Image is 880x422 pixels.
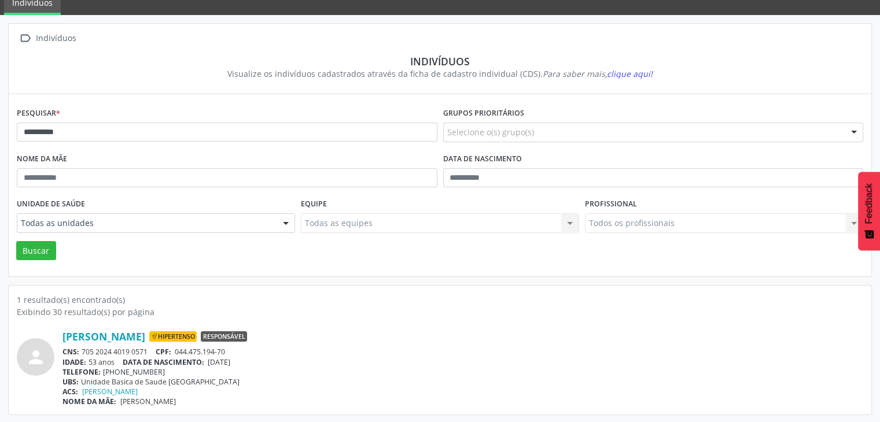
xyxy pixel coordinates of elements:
[17,294,863,306] div: 1 resultado(s) encontrado(s)
[301,195,327,213] label: Equipe
[62,347,863,357] div: 705 2024 4019 0571
[443,150,522,168] label: Data de nascimento
[62,367,863,377] div: [PHONE_NUMBER]
[201,331,247,342] span: Responsável
[17,195,85,213] label: Unidade de saúde
[17,30,34,47] i: 
[62,377,863,387] div: Unidade Basica de Saude [GEOGRAPHIC_DATA]
[62,377,79,387] span: UBS:
[62,357,863,367] div: 53 anos
[25,347,46,368] i: person
[17,306,863,318] div: Exibindo 30 resultado(s) por página
[82,387,138,397] a: [PERSON_NAME]
[17,150,67,168] label: Nome da mãe
[62,367,101,377] span: TELEFONE:
[858,172,880,250] button: Feedback - Mostrar pesquisa
[62,397,116,406] span: NOME DA MÃE:
[208,357,230,367] span: [DATE]
[443,105,524,123] label: Grupos prioritários
[149,331,197,342] span: Hipertenso
[21,217,271,229] span: Todas as unidades
[16,241,56,261] button: Buscar
[120,397,176,406] span: [PERSON_NAME]
[123,357,204,367] span: DATA DE NASCIMENTO:
[62,387,78,397] span: ACS:
[34,30,78,47] div: Indivíduos
[17,105,60,123] label: Pesquisar
[62,347,79,357] span: CNS:
[25,68,855,80] div: Visualize os indivíduos cadastrados através da ficha de cadastro individual (CDS).
[607,68,653,79] span: clique aqui!
[156,347,171,357] span: CPF:
[543,68,653,79] i: Para saber mais,
[17,30,78,47] a:  Indivíduos
[864,183,874,224] span: Feedback
[175,347,225,357] span: 044.475.194-70
[62,357,86,367] span: IDADE:
[25,55,855,68] div: Indivíduos
[447,126,534,138] span: Selecione o(s) grupo(s)
[585,195,637,213] label: Profissional
[62,330,145,343] a: [PERSON_NAME]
